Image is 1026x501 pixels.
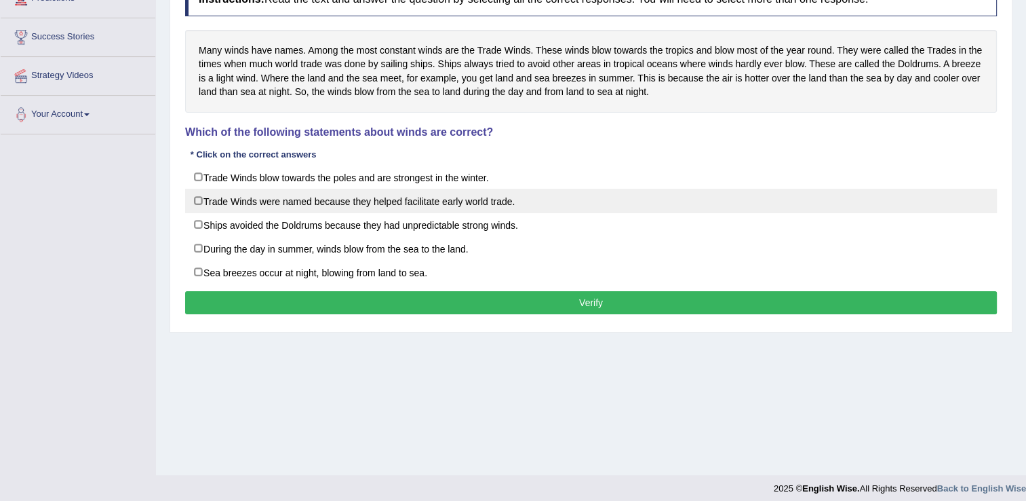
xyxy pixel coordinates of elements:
strong: English Wise. [802,483,859,494]
label: Trade Winds were named because they helped facilitate early world trade. [185,189,997,213]
button: Verify [185,291,997,314]
a: Strategy Videos [1,57,155,91]
h4: Which of the following statements about winds are correct? [185,126,997,138]
label: Trade Winds blow towards the poles and are strongest in the winter. [185,165,997,189]
a: Your Account [1,96,155,130]
div: 2025 © All Rights Reserved [774,475,1026,495]
div: Many winds have names. Among the most constant winds are the Trade Winds. These winds blow toward... [185,30,997,113]
label: Ships avoided the Doldrums because they had unpredictable strong winds. [185,212,997,237]
label: During the day in summer, winds blow from the sea to the land. [185,236,997,261]
label: Sea breezes occur at night, blowing from land to sea. [185,260,997,284]
a: Back to English Wise [937,483,1026,494]
div: * Click on the correct answers [185,149,321,162]
a: Success Stories [1,18,155,52]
